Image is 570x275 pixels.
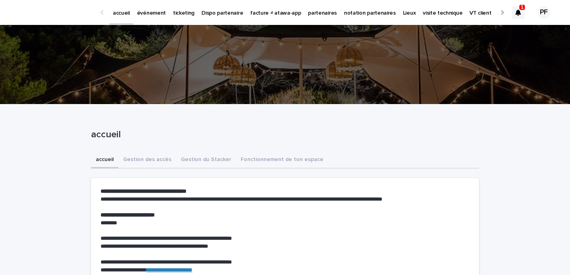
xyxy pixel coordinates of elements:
[91,152,118,169] button: accueil
[521,4,524,10] p: 1
[176,152,236,169] button: Gestion du Stacker
[91,129,476,140] p: accueil
[118,152,176,169] button: Gestion des accès
[512,6,524,19] div: 1
[538,6,550,19] div: PF
[16,5,93,21] img: Ls34BcGeRexTGTNfXpUC
[236,152,328,169] button: Fonctionnement de ton espace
